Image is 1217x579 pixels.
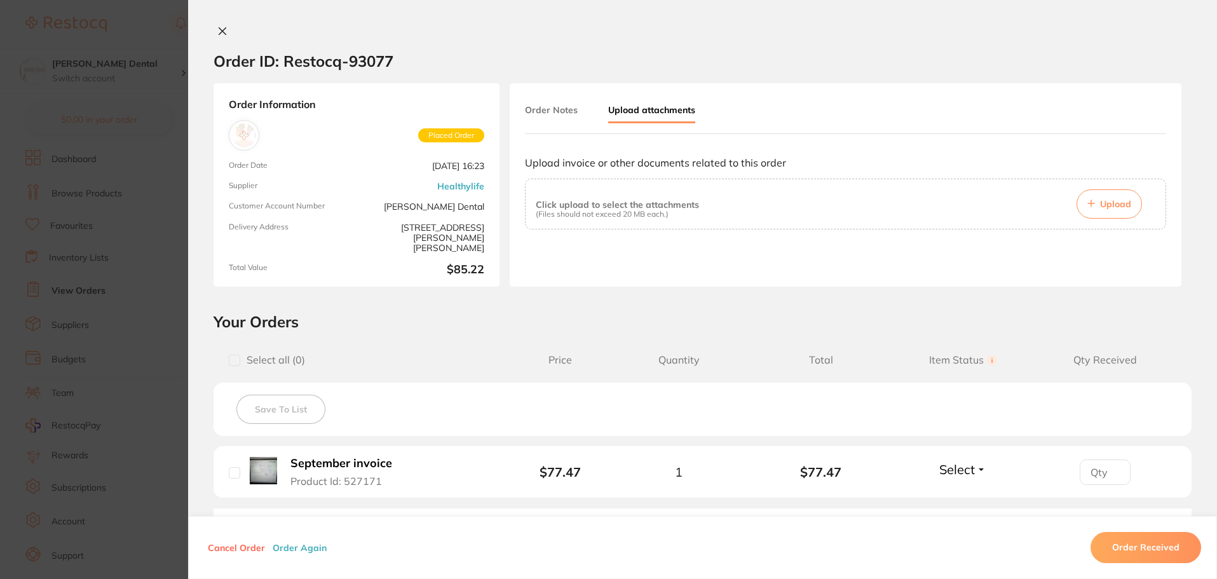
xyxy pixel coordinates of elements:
input: Qty [1080,460,1131,485]
span: Supplier [229,181,351,191]
span: Quantity [608,354,750,366]
button: Upload attachments [608,99,695,123]
button: Upload [1077,189,1142,219]
button: Order Received [1091,533,1201,563]
button: Order Notes [525,99,578,121]
p: (Files should not exceed 20 MB each.) [536,210,699,219]
span: 1 [675,465,683,479]
a: Healthylife [437,181,484,191]
b: $77.47 [540,464,581,480]
h2: Order ID: Restocq- 93077 [214,51,393,71]
span: Total Value [229,263,351,276]
p: Click upload to select the attachments [536,200,699,210]
span: Select all ( 0 ) [240,354,305,366]
img: Healthylife [232,123,256,147]
span: Qty Received [1034,354,1176,366]
span: Delivery Address [229,222,351,253]
img: September invoice [250,457,277,484]
button: Order Again [269,542,330,554]
span: Upload [1100,198,1131,210]
b: September invoice [290,457,392,470]
span: Total [750,354,892,366]
b: $85.22 [362,263,484,276]
strong: Order Information [229,99,484,110]
h2: Your Orders [214,312,1192,331]
span: Price [513,354,608,366]
button: Select [935,461,990,477]
span: Order Date [229,161,351,171]
span: Select [939,461,975,477]
span: [DATE] 16:23 [362,161,484,171]
button: Cancel Order [204,542,269,554]
span: [PERSON_NAME] Dental [362,201,484,212]
span: Customer Account Number [229,201,351,212]
b: $77.47 [750,465,892,479]
p: Upload invoice or other documents related to this order [525,157,1166,168]
span: [STREET_ADDRESS][PERSON_NAME][PERSON_NAME] [362,222,484,253]
span: Placed Order [418,128,484,142]
button: Save To List [236,395,325,424]
span: Item Status [892,354,1035,366]
span: Product Id: 527171 [290,475,382,487]
button: September invoice Product Id: 527171 [287,456,409,487]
